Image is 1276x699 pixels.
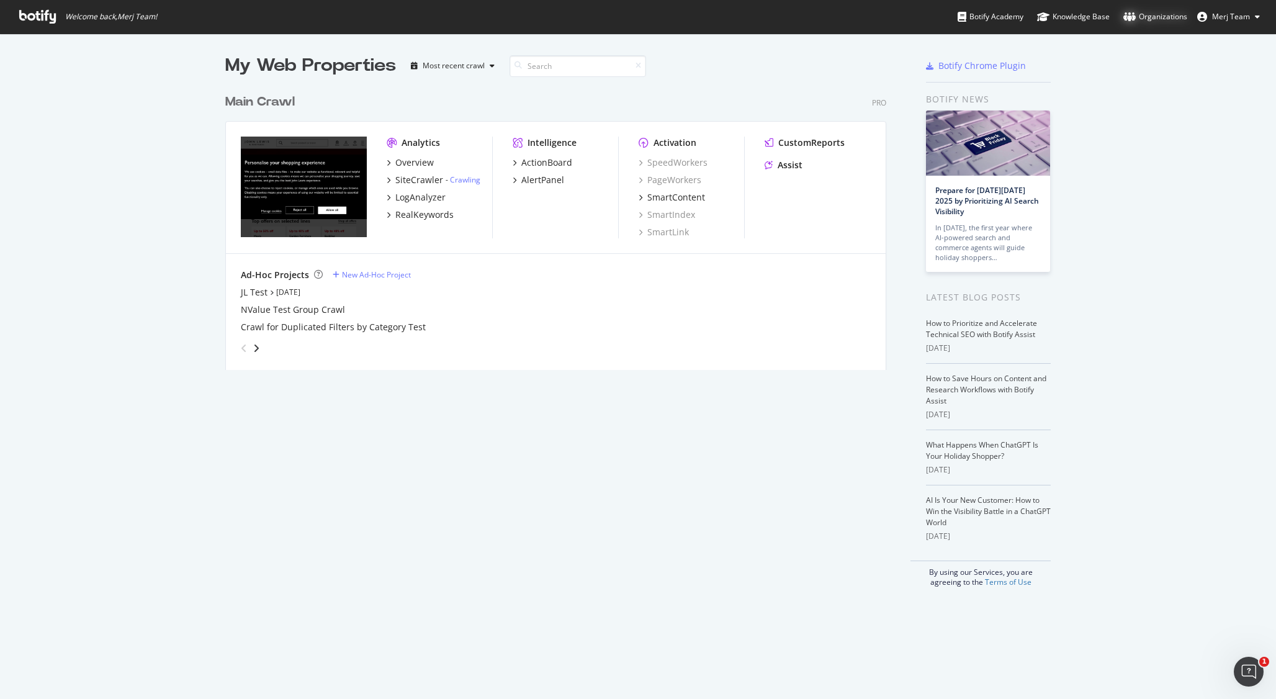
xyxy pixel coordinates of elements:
[225,93,295,111] div: Main Crawl
[225,93,300,111] a: Main Crawl
[1234,657,1264,687] iframe: Intercom live chat
[765,137,845,149] a: CustomReports
[450,174,480,185] a: Crawling
[935,223,1041,263] div: In [DATE], the first year where AI-powered search and commerce agents will guide holiday shoppers…
[1212,11,1250,22] span: Merj Team
[778,159,802,171] div: Assist
[333,269,411,280] a: New Ad-Hoc Project
[395,209,454,221] div: RealKeywords
[521,156,572,169] div: ActionBoard
[926,60,1026,72] a: Botify Chrome Plugin
[395,174,443,186] div: SiteCrawler
[276,287,300,297] a: [DATE]
[521,174,564,186] div: AlertPanel
[236,338,252,358] div: angle-left
[241,304,345,316] a: NValue Test Group Crawl
[1123,11,1187,23] div: Organizations
[528,137,577,149] div: Intelligence
[654,137,696,149] div: Activation
[926,495,1051,528] a: AI Is Your New Customer: How to Win the Visibility Battle in a ChatGPT World
[387,156,434,169] a: Overview
[639,156,708,169] a: SpeedWorkers
[241,269,309,281] div: Ad-Hoc Projects
[926,531,1051,542] div: [DATE]
[935,185,1039,217] a: Prepare for [DATE][DATE] 2025 by Prioritizing AI Search Visibility
[647,191,705,204] div: SmartContent
[395,191,446,204] div: LogAnalyzer
[765,159,802,171] a: Assist
[926,343,1051,354] div: [DATE]
[446,174,480,185] div: -
[241,321,426,333] a: Crawl for Duplicated Filters by Category Test
[926,373,1046,406] a: How to Save Hours on Content and Research Workflows with Botify Assist
[252,342,261,354] div: angle-right
[387,174,480,186] a: SiteCrawler- Crawling
[65,12,157,22] span: Welcome back, Merj Team !
[342,269,411,280] div: New Ad-Hoc Project
[926,464,1051,476] div: [DATE]
[910,561,1051,587] div: By using our Services, you are agreeing to the
[402,137,440,149] div: Analytics
[513,174,564,186] a: AlertPanel
[423,62,485,70] div: Most recent crawl
[1259,657,1269,667] span: 1
[958,11,1023,23] div: Botify Academy
[639,209,695,221] a: SmartIndex
[1037,11,1110,23] div: Knowledge Base
[985,577,1031,587] a: Terms of Use
[1187,7,1270,27] button: Merj Team
[778,137,845,149] div: CustomReports
[926,318,1037,340] a: How to Prioritize and Accelerate Technical SEO with Botify Assist
[926,409,1051,420] div: [DATE]
[926,440,1038,461] a: What Happens When ChatGPT Is Your Holiday Shopper?
[241,137,367,237] img: johnlewis.com
[395,156,434,169] div: Overview
[639,191,705,204] a: SmartContent
[938,60,1026,72] div: Botify Chrome Plugin
[926,92,1051,106] div: Botify news
[387,191,446,204] a: LogAnalyzer
[926,110,1050,176] img: Prepare for Black Friday 2025 by Prioritizing AI Search Visibility
[639,174,701,186] a: PageWorkers
[387,209,454,221] a: RealKeywords
[225,53,396,78] div: My Web Properties
[225,78,896,370] div: grid
[926,291,1051,304] div: Latest Blog Posts
[872,97,886,108] div: Pro
[510,55,646,77] input: Search
[639,226,689,238] a: SmartLink
[406,56,500,76] button: Most recent crawl
[513,156,572,169] a: ActionBoard
[241,286,267,299] a: JL Test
